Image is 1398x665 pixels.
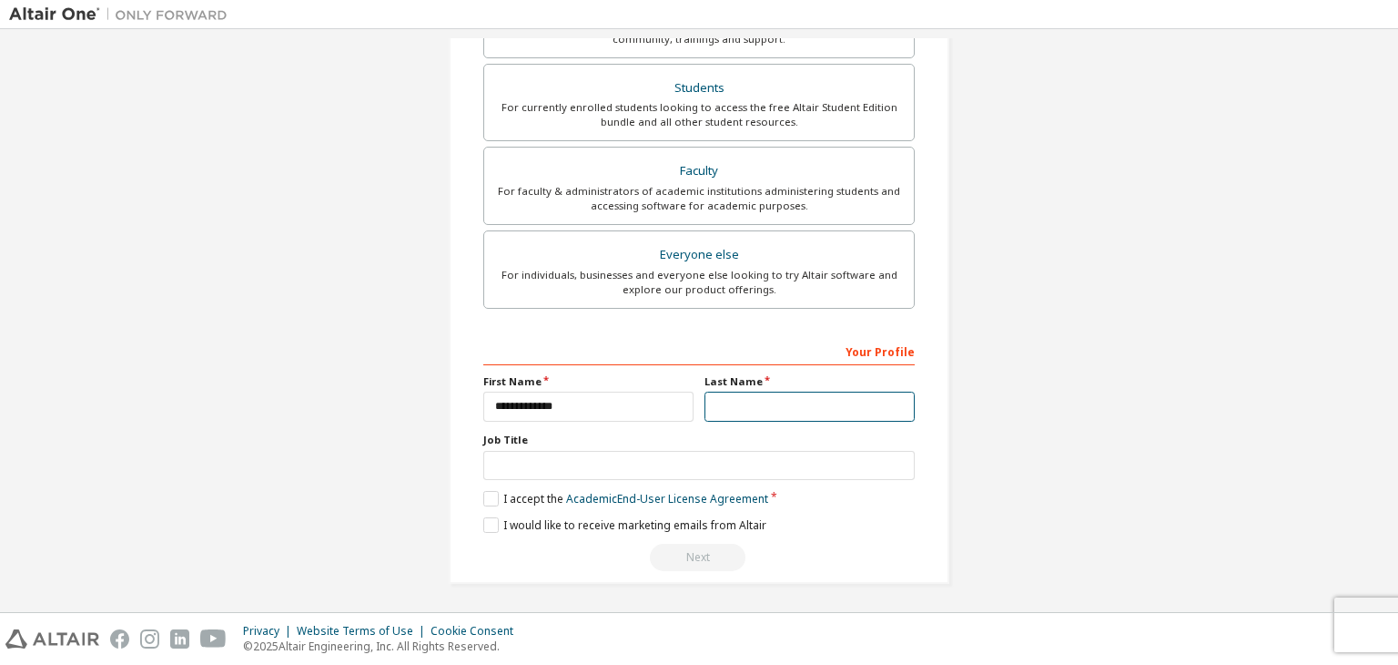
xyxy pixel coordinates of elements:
div: Students [495,76,903,101]
div: For faculty & administrators of academic institutions administering students and accessing softwa... [495,184,903,213]
img: facebook.svg [110,629,129,649]
label: I accept the [483,491,768,506]
div: For currently enrolled students looking to access the free Altair Student Edition bundle and all ... [495,100,903,129]
img: youtube.svg [200,629,227,649]
div: Website Terms of Use [297,624,431,639]
div: Faculty [495,159,903,184]
div: Privacy [243,624,297,639]
div: Everyone else [495,242,903,268]
div: You need to provide your academic email [483,544,915,571]
img: Altair One [9,5,237,24]
label: I would like to receive marketing emails from Altair [483,517,766,533]
label: Last Name [704,374,915,389]
div: Cookie Consent [431,624,524,639]
p: © 2025 Altair Engineering, Inc. All Rights Reserved. [243,639,524,654]
div: For individuals, businesses and everyone else looking to try Altair software and explore our prod... [495,268,903,297]
img: instagram.svg [140,629,159,649]
div: Your Profile [483,336,915,365]
a: Academic End-User License Agreement [566,491,768,506]
label: Job Title [483,433,915,447]
label: First Name [483,374,694,389]
img: altair_logo.svg [5,629,99,649]
img: linkedin.svg [170,629,189,649]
